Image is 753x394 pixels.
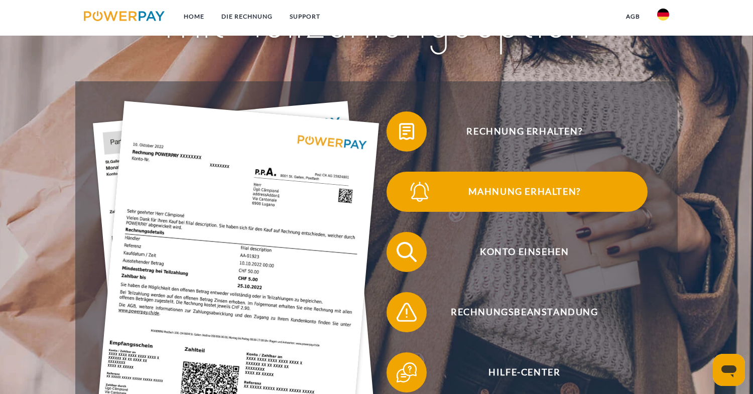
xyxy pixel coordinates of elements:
button: Mahnung erhalten? [387,172,648,212]
a: DIE RECHNUNG [213,8,281,26]
span: Konto einsehen [402,232,648,272]
span: Rechnungsbeanstandung [402,292,648,332]
a: Home [175,8,213,26]
iframe: Schaltfläche zum Öffnen des Messaging-Fensters [713,354,745,386]
img: qb_bill.svg [394,119,419,144]
img: logo-powerpay.svg [84,11,165,21]
button: Hilfe-Center [387,352,648,392]
img: de [657,9,669,21]
a: agb [617,8,649,26]
img: qb_warning.svg [394,300,419,325]
button: Rechnung erhalten? [387,111,648,152]
img: qb_help.svg [394,360,419,385]
a: SUPPORT [281,8,329,26]
img: qb_bell.svg [407,179,432,204]
span: Rechnung erhalten? [402,111,648,152]
button: Rechnungsbeanstandung [387,292,648,332]
span: Mahnung erhalten? [402,172,648,212]
img: qb_search.svg [394,239,419,265]
button: Konto einsehen [387,232,648,272]
span: Hilfe-Center [402,352,648,392]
